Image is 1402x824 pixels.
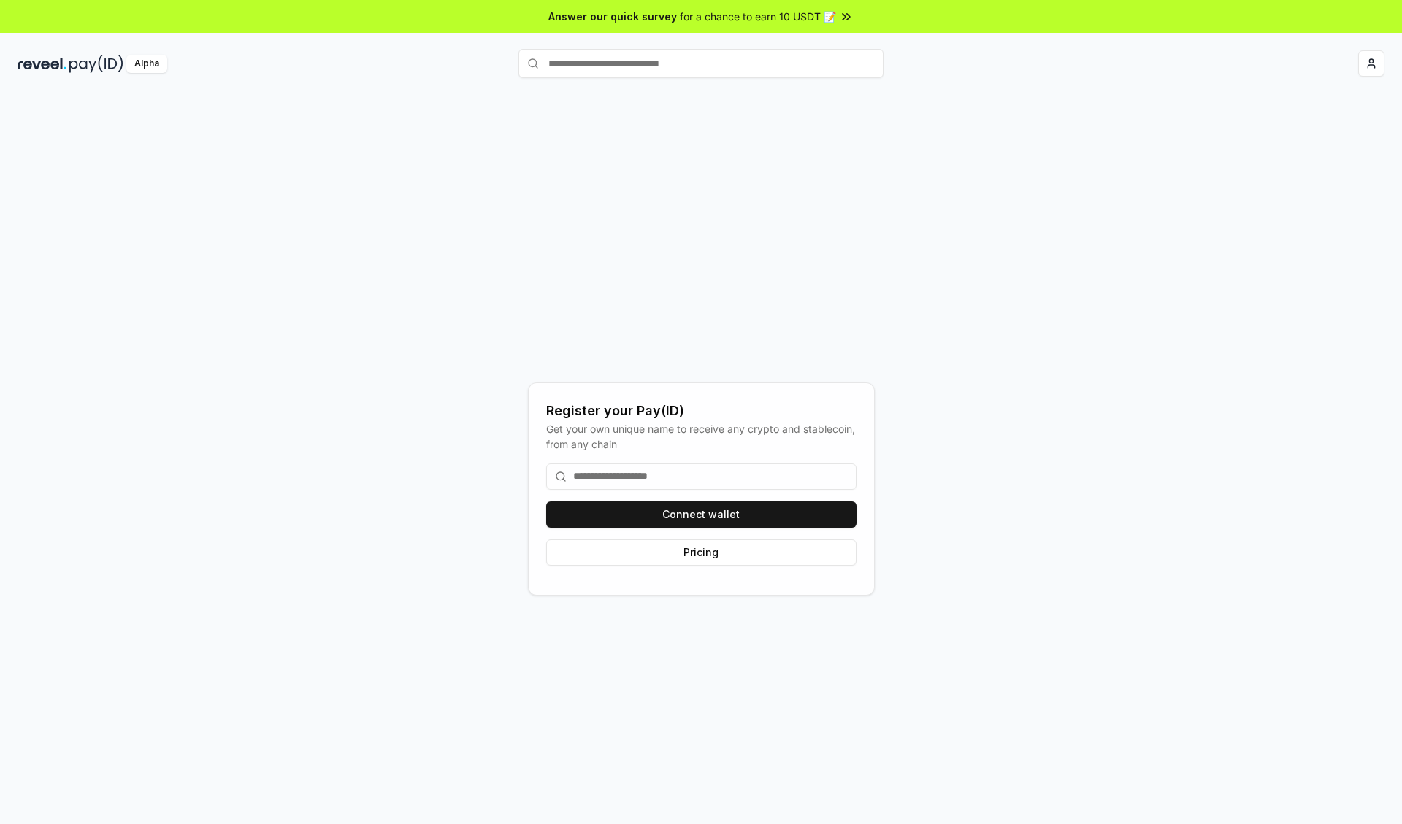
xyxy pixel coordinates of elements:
span: for a chance to earn 10 USDT 📝 [680,9,836,24]
div: Alpha [126,55,167,73]
img: pay_id [69,55,123,73]
img: reveel_dark [18,55,66,73]
button: Pricing [546,539,857,566]
div: Register your Pay(ID) [546,401,857,421]
span: Answer our quick survey [548,9,677,24]
button: Connect wallet [546,501,857,528]
div: Get your own unique name to receive any crypto and stablecoin, from any chain [546,421,857,452]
